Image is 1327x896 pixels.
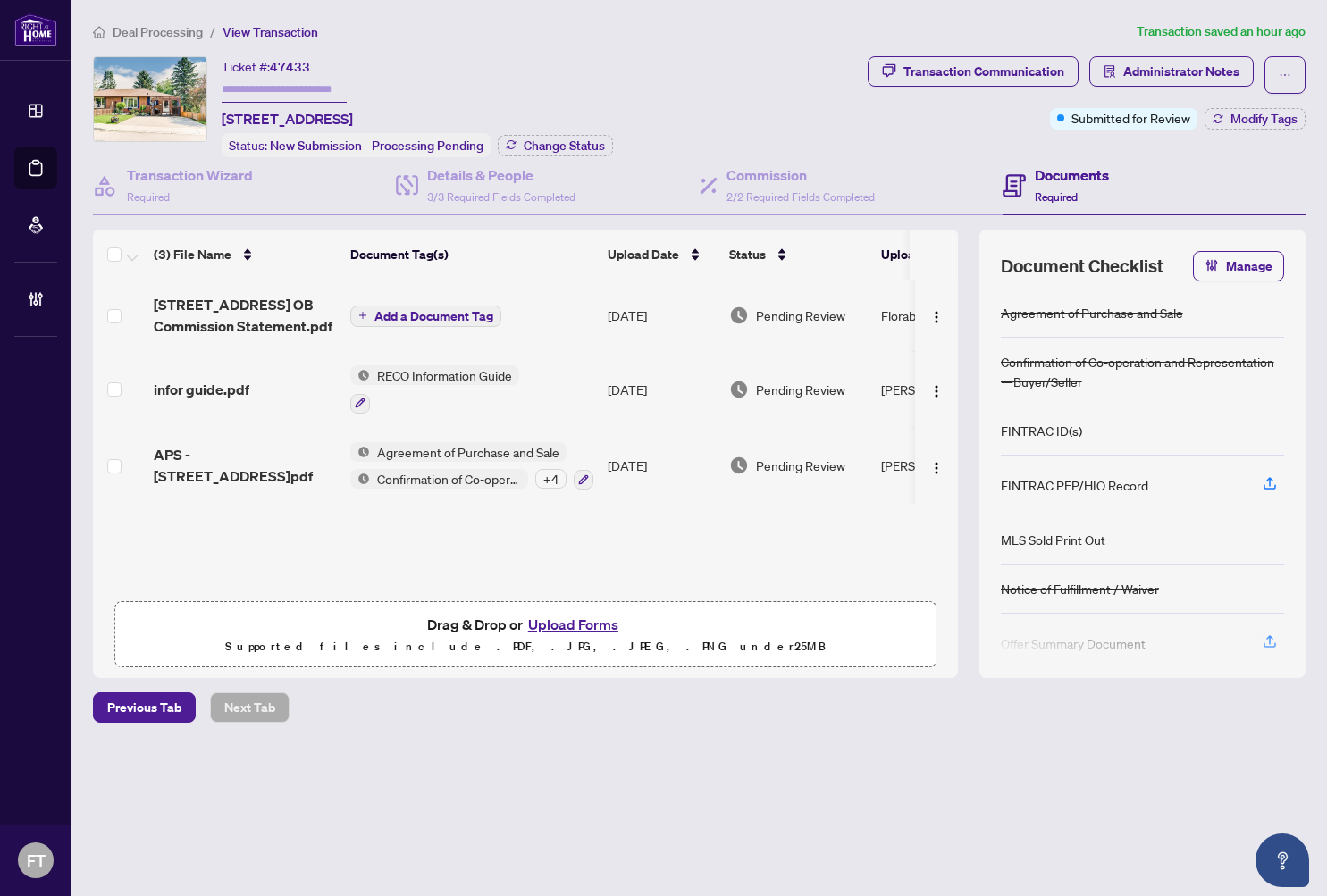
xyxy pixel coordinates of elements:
[1001,352,1284,391] div: Confirmation of Co-operation and Representation—Buyer/Seller
[1089,56,1254,87] button: Administrator Notes
[1193,251,1284,281] button: Manage
[929,310,944,324] img: Logo
[427,613,624,636] span: Drag & Drop or
[601,280,722,351] td: [DATE]
[922,451,951,480] button: Logo
[1205,108,1306,130] button: Modify Tags
[1279,69,1291,81] span: ellipsis
[498,135,613,156] button: Change Status
[210,692,290,723] button: Next Tab
[1001,421,1082,440] div: FINTRAC ID(s)
[729,245,766,264] span: Status
[922,375,951,404] button: Logo
[1226,252,1272,281] span: Manage
[601,230,722,280] th: Upload Date
[350,442,593,490] button: Status IconAgreement of Purchase and SaleStatus IconConfirmation of Co-operation and Representati...
[222,108,353,130] span: [STREET_ADDRESS]
[929,461,944,475] img: Logo
[154,294,336,337] span: [STREET_ADDRESS] OB Commission Statement.pdf
[729,306,749,325] img: Document Status
[154,245,231,264] span: (3) File Name
[154,444,336,487] span: APS - [STREET_ADDRESS]pdf
[756,306,845,325] span: Pending Review
[350,365,370,385] img: Status Icon
[350,469,370,489] img: Status Icon
[722,230,874,280] th: Status
[729,380,749,399] img: Document Status
[107,693,181,722] span: Previous Tab
[147,230,343,280] th: (3) File Name
[14,13,57,46] img: logo
[350,306,501,327] button: Add a Document Tag
[524,139,605,152] span: Change Status
[93,26,105,38] span: home
[874,230,1008,280] th: Uploaded By
[922,301,951,330] button: Logo
[113,24,203,40] span: Deal Processing
[903,57,1064,86] div: Transaction Communication
[756,456,845,475] span: Pending Review
[222,56,310,77] div: Ticket #:
[115,602,936,668] span: Drag & Drop orUpload FormsSupported files include .PDF, .JPG, .JPEG, .PNG under25MB
[350,442,370,462] img: Status Icon
[1001,475,1148,495] div: FINTRAC PEP/HIO Record
[270,138,483,154] span: New Submission - Processing Pending
[1071,108,1190,128] span: Submitted for Review
[370,365,519,385] span: RECO Information Guide
[350,304,501,327] button: Add a Document Tag
[222,133,491,157] div: Status:
[1256,833,1309,887] button: Open asap
[1123,57,1239,86] span: Administrator Notes
[270,59,310,75] span: 47433
[1001,530,1105,549] div: MLS Sold Print Out
[535,469,567,489] div: + 4
[1137,21,1306,42] article: Transaction saved an hour ago
[94,57,206,141] img: IMG-40741246_1.jpg
[127,164,253,186] h4: Transaction Wizard
[874,428,1008,505] td: [PERSON_NAME]
[1001,254,1163,279] span: Document Checklist
[427,190,575,204] span: 3/3 Required Fields Completed
[126,636,925,657] p: Supported files include .PDF, .JPG, .JPEG, .PNG under 25 MB
[154,379,249,400] span: infor guide.pdf
[93,692,196,723] button: Previous Tab
[1230,113,1298,125] span: Modify Tags
[1001,579,1159,599] div: Notice of Fulfillment / Waiver
[601,351,722,428] td: [DATE]
[726,164,875,186] h4: Commission
[374,310,493,322] span: Add a Document Tag
[127,190,170,204] span: Required
[874,351,1008,428] td: [PERSON_NAME]
[370,469,528,489] span: Confirmation of Co-operation and Representation—Buyer/Seller
[358,311,367,320] span: plus
[370,442,567,462] span: Agreement of Purchase and Sale
[868,56,1079,87] button: Transaction Communication
[343,230,601,280] th: Document Tag(s)
[1035,190,1078,204] span: Required
[350,365,519,414] button: Status IconRECO Information Guide
[601,428,722,505] td: [DATE]
[608,245,679,264] span: Upload Date
[1035,164,1109,186] h4: Documents
[210,21,215,42] li: /
[874,280,1008,351] td: Florabelle Tabije
[929,384,944,398] img: Logo
[523,613,624,636] button: Upload Forms
[427,164,575,186] h4: Details & People
[756,380,845,399] span: Pending Review
[1104,65,1116,78] span: solution
[729,456,749,475] img: Document Status
[223,24,318,40] span: View Transaction
[27,848,46,873] span: FT
[726,190,875,204] span: 2/2 Required Fields Completed
[1001,303,1183,322] div: Agreement of Purchase and Sale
